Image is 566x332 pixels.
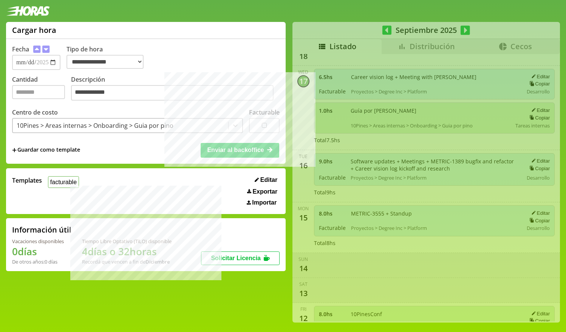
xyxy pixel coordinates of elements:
div: De otros años: 0 días [12,258,64,265]
div: Vacaciones disponibles [12,238,64,245]
label: Fecha [12,45,29,53]
button: facturable [48,176,79,188]
label: Cantidad [12,75,71,103]
span: +Guardar como template [12,146,80,154]
div: 10Pines > Areas internas > Onboarding > Guia por pino [17,121,173,130]
span: Importar [252,199,277,206]
b: Diciembre [145,258,170,265]
h1: 4 días o 32 horas [82,245,172,258]
span: + [12,146,17,154]
span: Solicitar Licencia [211,255,261,261]
span: Editar [260,177,277,183]
label: Descripción [71,75,280,103]
span: Enviar al backoffice [207,147,264,153]
button: Exportar [245,188,280,195]
label: Tipo de hora [66,45,150,70]
span: Exportar [252,188,277,195]
button: Editar [252,176,280,184]
textarea: Descripción [71,85,274,101]
label: Facturable [249,108,280,116]
button: Solicitar Licencia [201,251,280,265]
h2: Información útil [12,225,71,235]
div: Recordá que vencen a fin de [82,258,172,265]
button: Enviar al backoffice [201,143,279,157]
img: logotipo [6,6,50,16]
select: Tipo de hora [66,55,144,69]
h1: Cargar hora [12,25,56,35]
label: Centro de costo [12,108,58,116]
span: Templates [12,176,42,185]
div: Tiempo Libre Optativo (TiLO) disponible [82,238,172,245]
h1: 0 días [12,245,64,258]
input: Cantidad [12,85,65,99]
